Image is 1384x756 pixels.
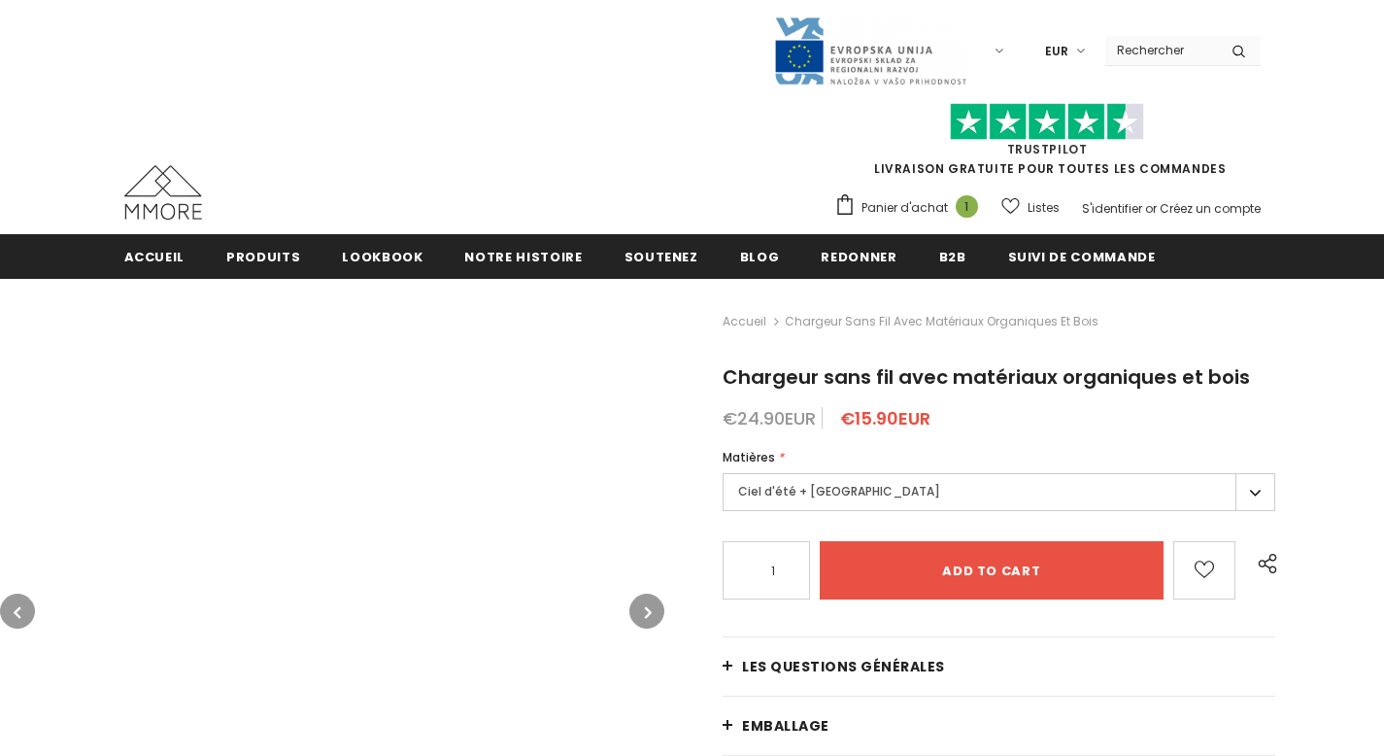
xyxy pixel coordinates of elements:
span: Chargeur sans fil avec matériaux organiques et bois [785,310,1098,333]
span: Matières [723,449,775,465]
a: Accueil [124,234,186,278]
span: Notre histoire [464,248,582,266]
img: Cas MMORE [124,165,202,220]
a: S'identifier [1082,200,1142,217]
a: Blog [740,234,780,278]
span: Chargeur sans fil avec matériaux organiques et bois [723,363,1250,391]
img: Javni Razpis [773,16,967,86]
span: B2B [939,248,966,266]
span: or [1145,200,1157,217]
a: Panier d'achat 1 [834,193,988,223]
a: Créez un compte [1160,200,1261,217]
span: Listes [1028,198,1060,218]
span: Produits [226,248,300,266]
span: LIVRAISON GRATUITE POUR TOUTES LES COMMANDES [834,112,1261,177]
span: Lookbook [342,248,422,266]
a: Suivi de commande [1008,234,1156,278]
span: EUR [1045,42,1068,61]
label: Ciel d'été + [GEOGRAPHIC_DATA] [723,473,1275,511]
img: Faites confiance aux étoiles pilotes [950,103,1144,141]
span: Les questions générales [742,657,945,676]
a: Lookbook [342,234,422,278]
a: TrustPilot [1007,141,1088,157]
a: Les questions générales [723,637,1275,696]
span: €24.90EUR [723,406,816,430]
span: 1 [956,195,978,218]
span: €15.90EUR [840,406,930,430]
input: Search Site [1105,36,1217,64]
span: Redonner [821,248,896,266]
input: Add to cart [820,541,1164,600]
a: Notre histoire [464,234,582,278]
span: soutenez [624,248,698,266]
span: Panier d'achat [861,198,948,218]
a: Listes [1001,190,1060,224]
a: Javni Razpis [773,42,967,58]
span: Accueil [124,248,186,266]
a: Redonner [821,234,896,278]
a: B2B [939,234,966,278]
span: Blog [740,248,780,266]
a: Accueil [723,310,766,333]
span: EMBALLAGE [742,716,829,736]
a: soutenez [624,234,698,278]
a: EMBALLAGE [723,697,1275,755]
a: Produits [226,234,300,278]
span: Suivi de commande [1008,248,1156,266]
